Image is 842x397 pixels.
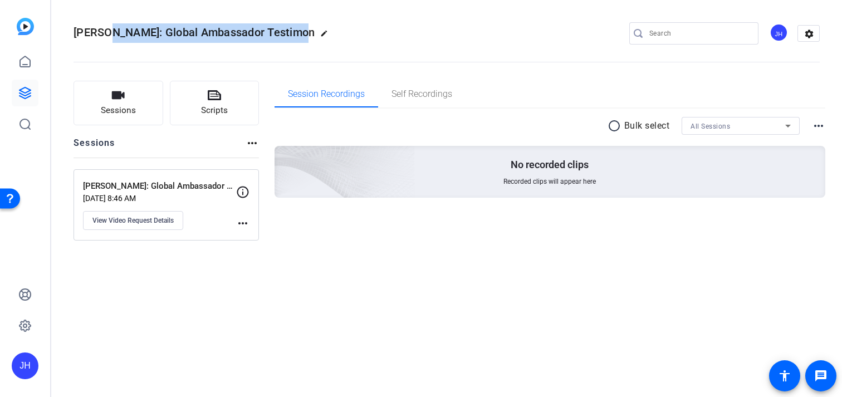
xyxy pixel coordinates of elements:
[691,122,730,130] span: All Sessions
[201,104,228,117] span: Scripts
[391,90,452,99] span: Self Recordings
[101,104,136,117] span: Sessions
[798,26,820,42] mat-icon: settings
[83,211,183,230] button: View Video Request Details
[17,18,34,35] img: blue-gradient.svg
[150,36,415,277] img: embarkstudio-empty-session.png
[814,369,828,383] mat-icon: message
[770,23,789,43] ngx-avatar: Jason Hughes
[74,26,315,39] span: [PERSON_NAME]: Global Ambassador Testimon
[624,119,670,133] p: Bulk select
[320,30,334,43] mat-icon: edit
[511,158,589,171] p: No recorded clips
[649,27,750,40] input: Search
[92,216,174,225] span: View Video Request Details
[12,352,38,379] div: JH
[246,136,259,150] mat-icon: more_horiz
[83,180,236,193] p: [PERSON_NAME]: Global Ambassador Testimonial
[170,81,260,125] button: Scripts
[778,369,791,383] mat-icon: accessibility
[812,119,825,133] mat-icon: more_horiz
[74,136,115,158] h2: Sessions
[770,23,788,42] div: JH
[503,177,596,186] span: Recorded clips will appear here
[83,194,236,203] p: [DATE] 8:46 AM
[288,90,365,99] span: Session Recordings
[608,119,624,133] mat-icon: radio_button_unchecked
[74,81,163,125] button: Sessions
[236,217,249,230] mat-icon: more_horiz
